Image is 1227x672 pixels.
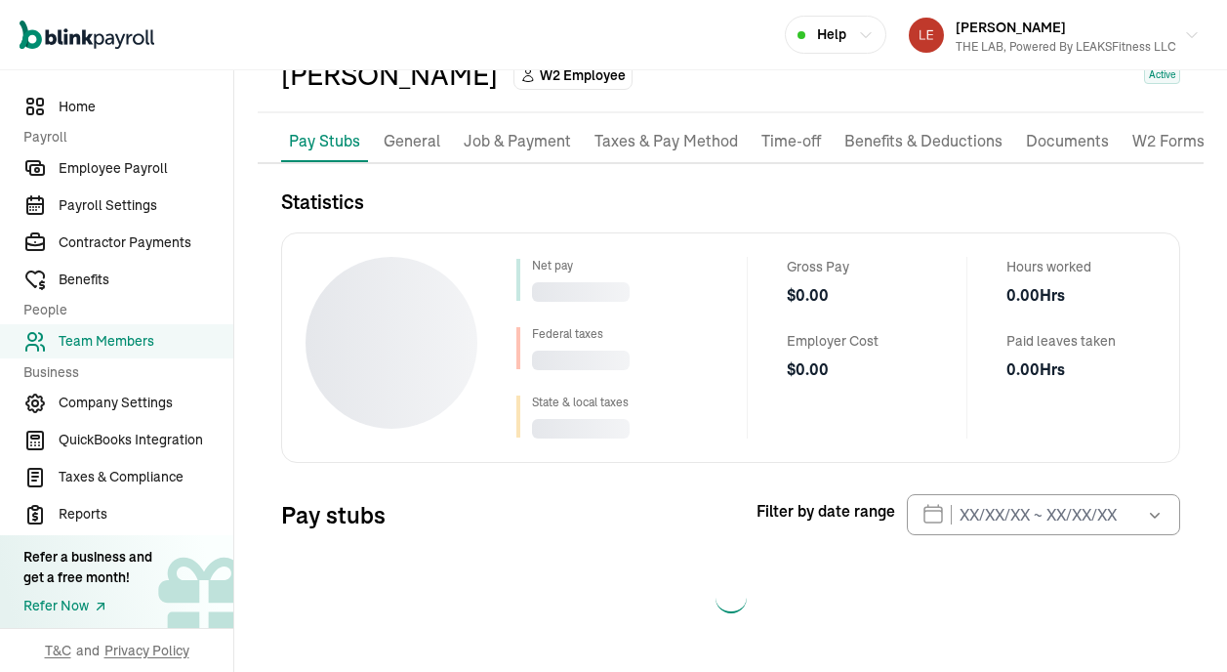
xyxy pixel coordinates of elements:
[1006,257,1116,276] span: Hours worked
[289,129,360,152] p: Pay Stubs
[104,641,189,660] span: Privacy Policy
[817,24,846,45] span: Help
[23,362,222,383] span: Business
[23,596,152,616] a: Refer Now
[59,467,233,487] span: Taxes & Compliance
[1006,358,1116,382] span: 0.00 Hrs
[384,129,440,154] p: General
[1132,129,1205,154] p: W2 Forms
[1129,578,1227,672] iframe: Chat Widget
[787,331,879,351] span: Employer Cost
[59,504,233,525] span: Reports
[59,232,233,253] span: Contractor Payments
[901,11,1207,60] button: [PERSON_NAME]THE LAB, Powered by LEAKSFitness LLC
[59,97,233,117] span: Home
[761,129,821,154] p: Time-off
[956,38,1176,56] div: THE LAB, Powered by LEAKSFitness LLC
[20,7,154,63] nav: Global
[757,499,895,523] span: Filter by date range
[59,195,233,216] span: Payroll Settings
[787,257,879,276] span: Gross Pay
[23,300,222,320] span: People
[281,499,386,530] h3: Pay stubs
[787,358,879,382] span: $ 0.00
[59,331,233,352] span: Team Members
[1144,66,1180,84] span: Active
[1026,129,1109,154] p: Documents
[907,494,1180,535] input: XX/XX/XX ~ XX/XX/XX
[281,55,498,96] div: [PERSON_NAME]
[1006,284,1116,308] span: 0.00 Hrs
[281,188,1180,217] h3: Statistics
[23,547,152,588] div: Refer a business and get a free month!
[532,325,630,343] div: Federal taxes
[787,284,879,308] span: $ 0.00
[785,16,886,54] button: Help
[59,270,233,290] span: Benefits
[23,127,222,147] span: Payroll
[956,19,1066,36] span: [PERSON_NAME]
[594,129,738,154] p: Taxes & Pay Method
[540,65,626,85] span: W2 Employee
[59,430,233,450] span: QuickBooks Integration
[45,641,71,660] span: T&C
[532,394,630,411] div: State & local taxes
[59,158,233,179] span: Employee Payroll
[464,129,571,154] p: Job & Payment
[1006,331,1116,351] span: Paid leaves taken
[532,257,630,274] div: Net pay
[59,393,233,413] span: Company Settings
[844,129,1002,154] p: Benefits & Deductions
